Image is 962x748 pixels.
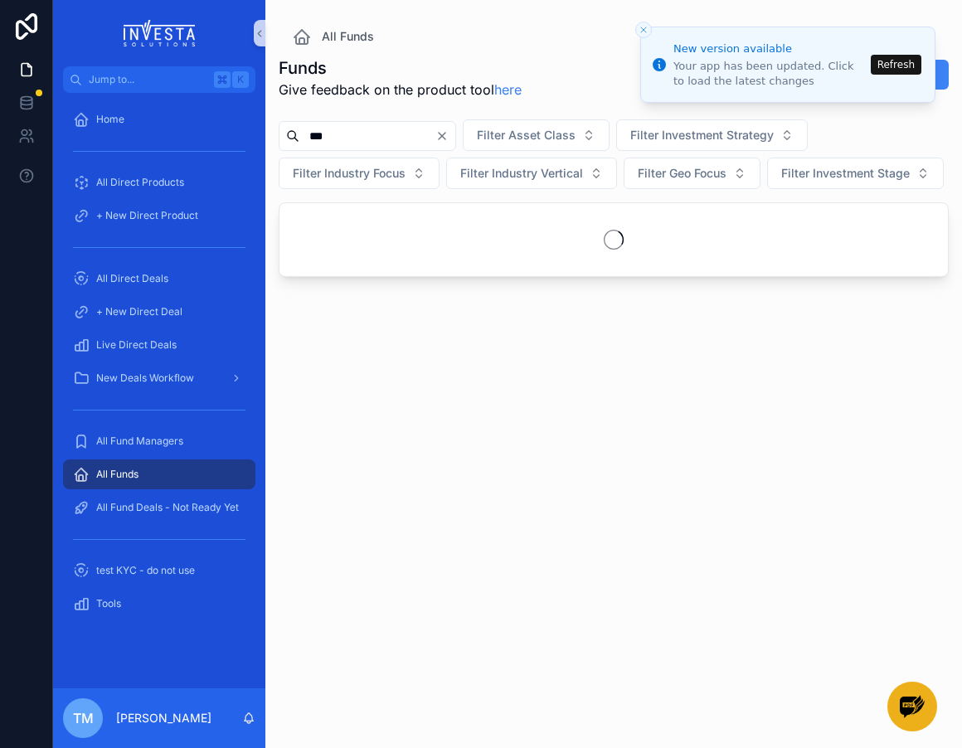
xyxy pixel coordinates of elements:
a: All Fund Managers [63,426,255,456]
button: Select Button [767,158,944,189]
p: [PERSON_NAME] [116,710,211,726]
img: Group%203%20(1)_LoaowYY4j.png [900,695,925,719]
span: Live Direct Deals [96,338,177,352]
a: All Funds [63,459,255,489]
span: Filter Geo Focus [638,165,726,182]
a: + New Direct Product [63,201,255,231]
span: All Funds [96,468,138,481]
button: Select Button [616,119,808,151]
a: All Direct Deals [63,264,255,294]
span: + New Direct Product [96,209,198,222]
a: All Funds [292,27,374,46]
button: Clear [435,129,455,143]
span: TM [73,708,94,728]
a: All Direct Products [63,168,255,197]
a: All Fund Deals - Not Ready Yet [63,493,255,522]
a: test KYC - do not use [63,556,255,585]
h1: Funds [279,56,522,80]
button: Jump to...K [63,66,255,93]
span: Filter Investment Strategy [630,127,774,143]
span: Home [96,113,124,126]
a: Home [63,104,255,134]
span: Filter Asset Class [477,127,576,143]
div: scrollable content [53,93,265,640]
button: Close toast [635,22,652,38]
span: All Direct Deals [96,272,168,285]
a: New Deals Workflow [63,363,255,393]
span: Filter Industry Focus [293,165,406,182]
span: Jump to... [89,73,207,86]
span: Filter Investment Stage [781,165,910,182]
button: Select Button [463,119,610,151]
span: K [234,73,247,86]
div: New version available [673,41,866,57]
span: All Funds [322,28,374,45]
button: Refresh [871,55,921,75]
span: test KYC - do not use [96,564,195,577]
span: Filter Industry Vertical [460,165,583,182]
span: All Fund Deals - Not Ready Yet [96,501,239,514]
button: Select Button [624,158,760,189]
a: here [494,81,522,98]
div: Your app has been updated. Click to load the latest changes [673,59,866,89]
button: Select Button [446,158,617,189]
span: + New Direct Deal [96,305,182,318]
span: Tools [96,597,121,610]
span: All Fund Managers [96,435,183,448]
span: All Direct Products [96,176,184,189]
button: Select Button [279,158,440,189]
a: Live Direct Deals [63,330,255,360]
img: App logo [124,20,196,46]
span: New Deals Workflow [96,372,194,385]
span: Give feedback on the product tool [279,80,522,100]
a: Tools [63,589,255,619]
a: + New Direct Deal [63,297,255,327]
